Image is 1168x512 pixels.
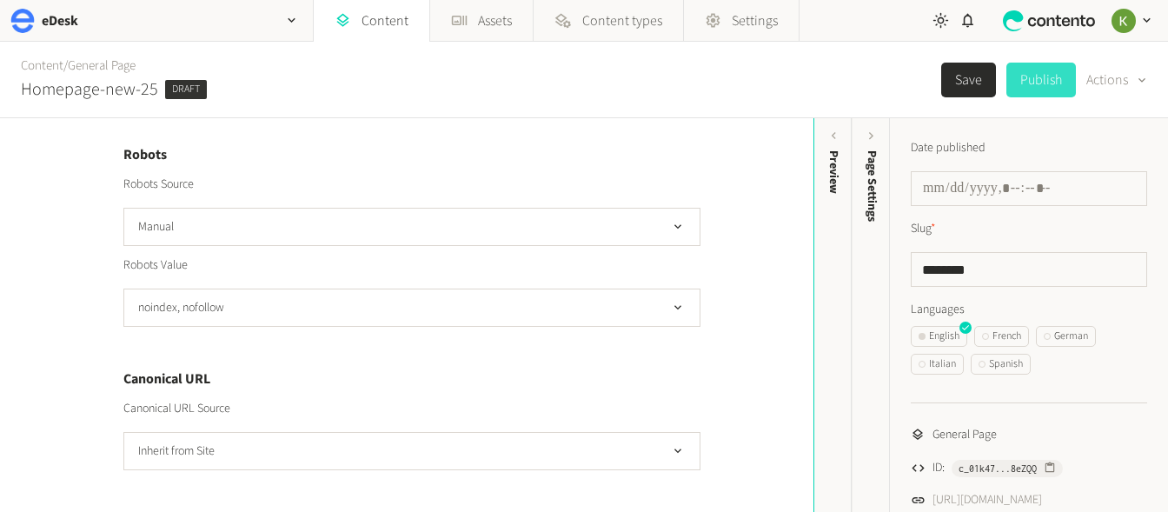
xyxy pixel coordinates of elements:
img: eDesk [10,9,35,33]
label: Robots Value [123,256,188,274]
span: Draft [165,80,207,99]
div: Italian [919,356,956,372]
button: Actions [1086,63,1147,97]
span: / [63,57,68,75]
div: German [1044,329,1088,344]
div: Preview [825,150,843,194]
h4: Canonical URL [123,369,700,389]
label: Languages [911,301,1147,319]
div: French [982,329,1021,344]
div: English [919,329,959,344]
img: Keelin Terry [1112,9,1136,33]
button: Spanish [971,354,1031,375]
button: Italian [911,354,964,375]
button: Publish [1006,63,1076,97]
button: English [911,326,967,347]
span: c_01k47...8eZQQ [959,461,1037,476]
label: Canonical URL Source [123,400,230,417]
label: Robots Source [123,176,194,193]
span: Content types [582,10,662,31]
button: German [1036,326,1096,347]
span: Page Settings [863,150,881,222]
a: Content [21,57,63,75]
a: General Page [68,57,136,75]
span: General Page [932,426,997,444]
h2: eDesk [42,10,78,31]
span: Settings [732,10,778,31]
div: Spanish [979,356,1023,372]
button: French [974,326,1029,347]
label: Date published [911,139,985,157]
button: c_01k47...8eZQQ [952,460,1063,477]
button: Save [941,63,996,97]
button: noindex, nofollow [123,289,700,327]
button: Inherit from Site [123,432,700,470]
button: Manual [123,208,700,246]
span: ID: [932,459,945,477]
h4: Robots [123,144,700,165]
h2: Homepage-new-25 [21,76,158,103]
label: Slug [911,220,936,238]
a: [URL][DOMAIN_NAME] [932,491,1042,509]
